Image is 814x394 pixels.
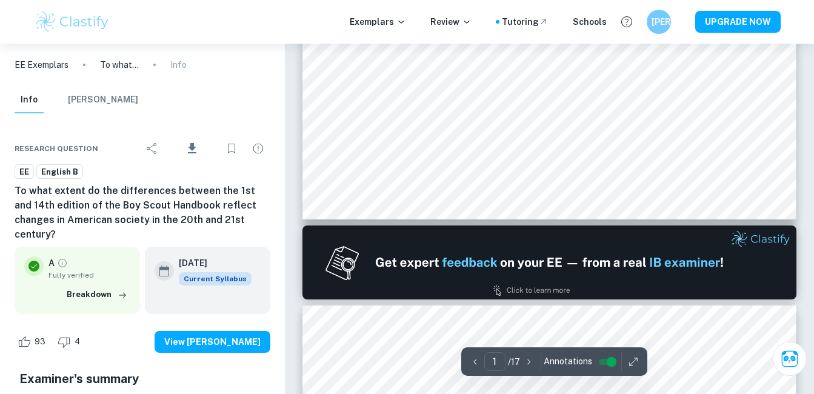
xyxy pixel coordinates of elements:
button: [PERSON_NAME] [68,87,138,113]
div: Like [15,332,52,352]
span: Fully verified [48,270,130,281]
p: / 17 [508,355,520,369]
img: Clastify logo [34,10,111,34]
span: EE [15,166,33,178]
p: Info [170,58,187,72]
button: [PERSON_NAME] [647,10,671,34]
a: EE Exemplars [15,58,68,72]
p: To what extent do the differences between the 1st and 14th edition of the Boy Scout Handbook refl... [100,58,139,72]
img: Ad [302,225,796,299]
div: Download [167,133,217,164]
p: A [48,256,55,270]
div: This exemplar is based on the current syllabus. Feel free to refer to it for inspiration/ideas wh... [179,272,252,285]
button: Ask Clai [773,342,807,376]
p: Review [430,15,472,28]
h6: To what extent do the differences between the 1st and 14th edition of the Boy Scout Handbook refl... [15,184,270,242]
a: Schools [573,15,607,28]
span: 4 [68,336,87,348]
div: Dislike [55,332,87,352]
h6: [PERSON_NAME] [652,15,666,28]
span: Current Syllabus [179,272,252,285]
a: Grade fully verified [57,258,68,269]
a: English B [36,164,83,179]
div: Bookmark [219,136,244,161]
span: Annotations [544,355,592,368]
h6: [DATE] [179,256,242,270]
div: Share [140,136,164,161]
span: 93 [28,336,52,348]
h5: Examiner's summary [19,370,265,388]
p: Exemplars [350,15,406,28]
span: Research question [15,143,98,154]
button: Info [15,87,44,113]
span: English B [37,166,82,178]
button: UPGRADE NOW [695,11,781,33]
button: Breakdown [64,285,130,304]
a: EE [15,164,34,179]
a: Tutoring [502,15,549,28]
button: Help and Feedback [616,12,637,32]
div: Report issue [246,136,270,161]
button: View [PERSON_NAME] [155,331,270,353]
